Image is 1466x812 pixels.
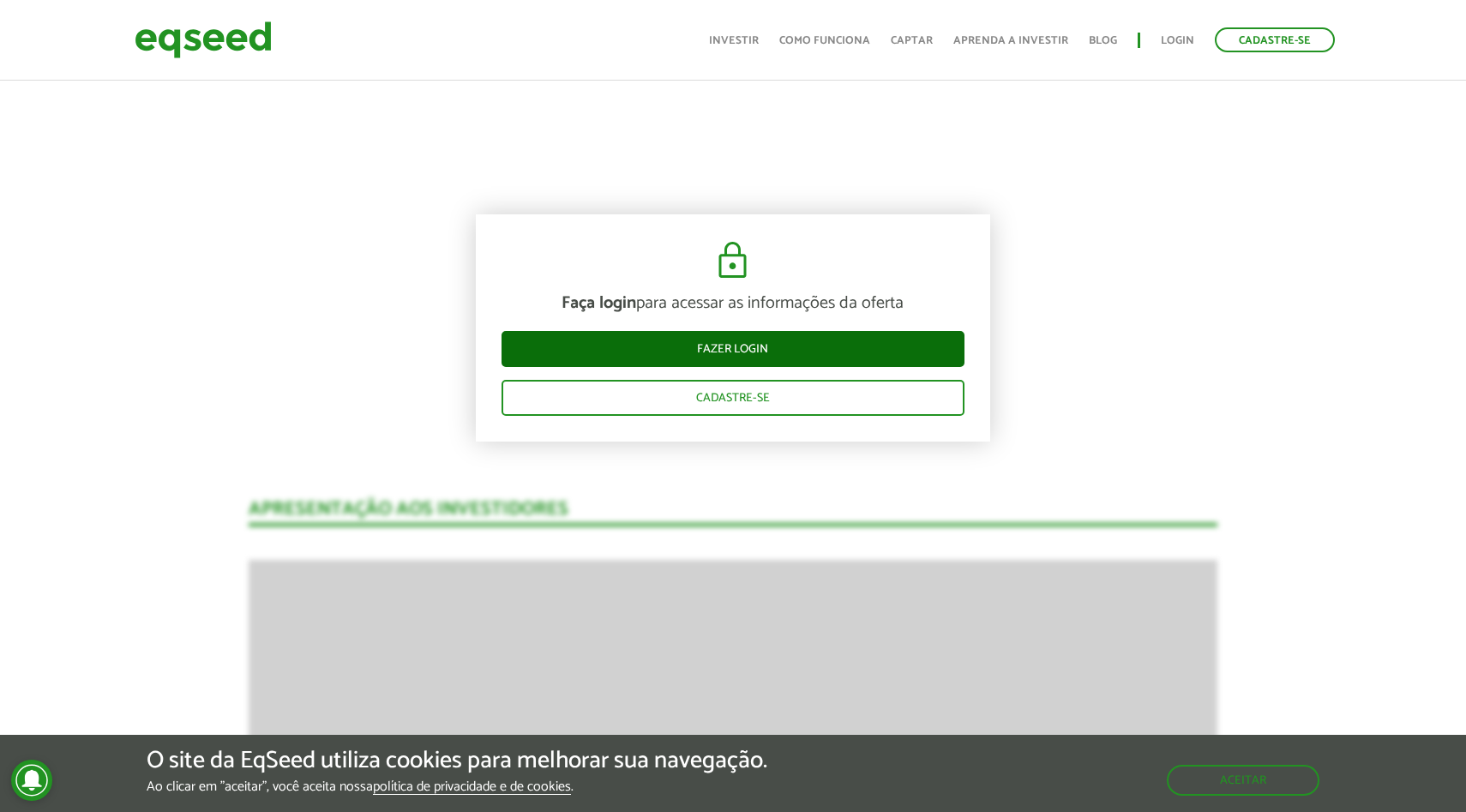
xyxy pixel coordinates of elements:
[1089,35,1117,46] a: Blog
[373,780,571,795] a: política de privacidade e de cookies
[779,35,870,46] a: Como funciona
[502,293,964,314] p: para acessar as informações da oferta
[147,779,767,795] p: Ao clicar em "aceitar", você aceita nossa .
[1167,765,1319,796] button: Aceitar
[953,35,1068,46] a: Aprenda a investir
[502,331,964,367] a: Fazer login
[135,17,272,63] img: EqSeed
[891,35,933,46] a: Captar
[1215,27,1335,52] a: Cadastre-se
[1161,35,1194,46] a: Login
[562,289,636,317] strong: Faça login
[502,380,964,416] a: Cadastre-se
[709,35,759,46] a: Investir
[712,240,754,281] img: cadeado.svg
[147,748,767,774] h5: O site da EqSeed utiliza cookies para melhorar sua navegação.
